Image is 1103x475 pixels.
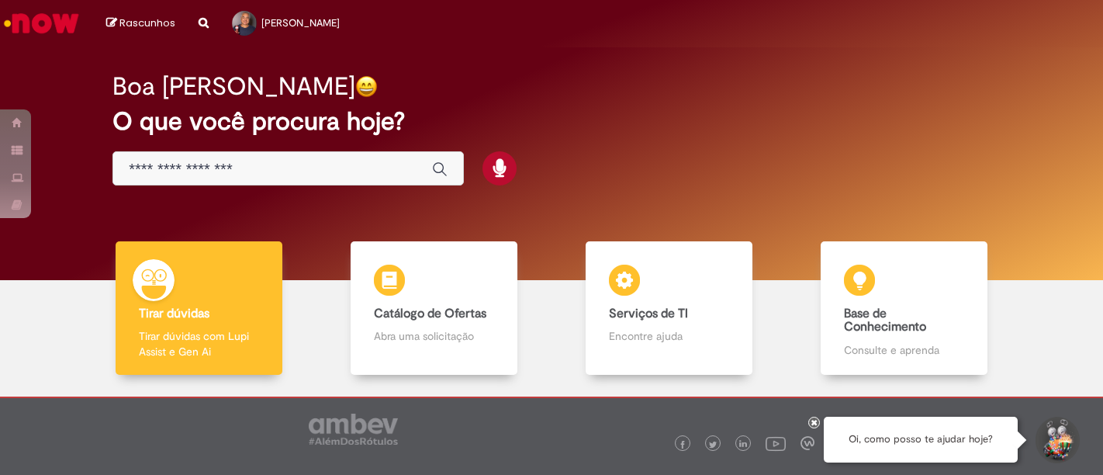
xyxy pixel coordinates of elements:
p: Consulte e aprenda [844,342,963,358]
button: Iniciar Conversa de Suporte [1033,417,1080,463]
h2: Boa [PERSON_NAME] [112,73,355,100]
img: logo_footer_ambev_rotulo_gray.png [309,414,398,445]
img: logo_footer_facebook.png [679,441,686,449]
img: ServiceNow [2,8,81,39]
b: Base de Conhecimento [844,306,926,335]
img: happy-face.png [355,75,378,98]
p: Abra uma solicitação [374,328,493,344]
a: Serviços de TI Encontre ajuda [551,241,787,376]
a: Base de Conhecimento Consulte e aprenda [787,241,1022,376]
span: [PERSON_NAME] [261,16,340,29]
span: Rascunhos [119,16,175,30]
p: Tirar dúvidas com Lupi Assist e Gen Ai [139,328,258,359]
img: logo_footer_linkedin.png [739,440,747,449]
a: Tirar dúvidas Tirar dúvidas com Lupi Assist e Gen Ai [81,241,316,376]
h2: O que você procura hoje? [112,108,991,135]
img: logo_footer_youtube.png [766,433,786,453]
b: Catálogo de Ofertas [374,306,486,321]
img: logo_footer_workplace.png [800,436,814,450]
img: logo_footer_twitter.png [709,441,717,449]
b: Tirar dúvidas [139,306,209,321]
div: Oi, como posso te ajudar hoje? [824,417,1018,463]
a: Rascunhos [106,16,175,31]
b: Serviços de TI [609,306,688,321]
a: Catálogo de Ofertas Abra uma solicitação [316,241,551,376]
p: Encontre ajuda [609,328,728,344]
